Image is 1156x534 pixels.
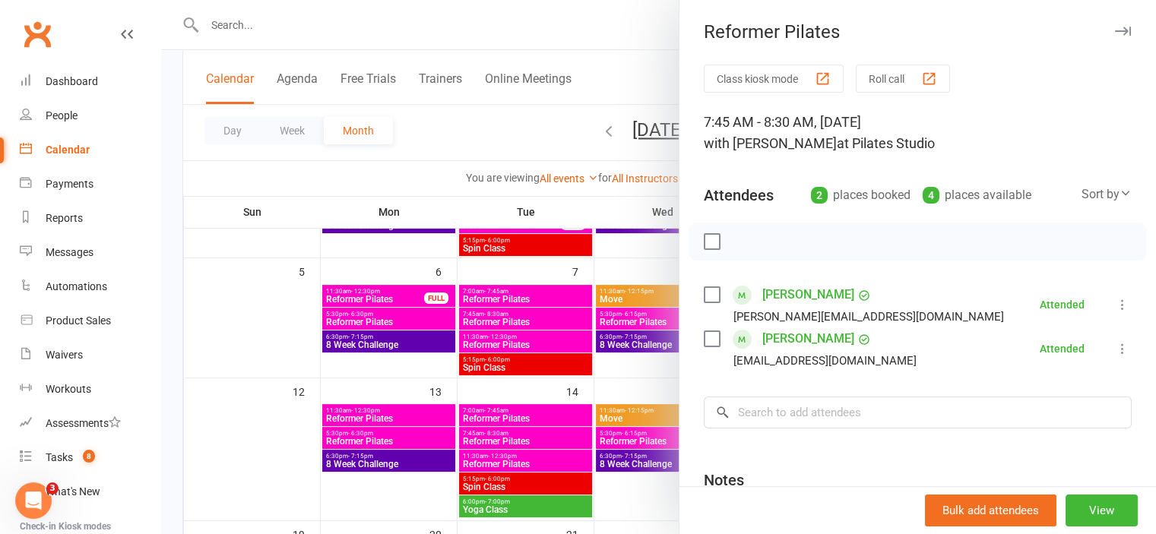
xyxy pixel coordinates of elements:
a: [PERSON_NAME] [762,283,854,307]
a: Workouts [20,372,160,406]
a: People [20,99,160,133]
div: Calendar [46,144,90,156]
span: at Pilates Studio [837,135,935,151]
div: [EMAIL_ADDRESS][DOMAIN_NAME] [733,351,917,371]
a: Dashboard [20,65,160,99]
div: Waivers [46,349,83,361]
span: 8 [83,450,95,463]
div: Notes [704,469,744,491]
a: Calendar [20,133,160,167]
iframe: Intercom live chat [15,482,52,519]
div: places booked [811,185,911,206]
div: Payments [46,178,93,190]
span: with [PERSON_NAME] [704,135,837,151]
div: Attendees [704,185,774,206]
input: Search to add attendees [704,397,1132,428]
div: places available [923,185,1031,206]
div: 2 [811,187,828,204]
div: Workouts [46,383,91,395]
div: What's New [46,485,100,498]
div: Attended [1040,299,1085,310]
div: Reformer Pilates [679,21,1156,43]
div: 7:45 AM - 8:30 AM, [DATE] [704,112,1132,154]
div: Automations [46,280,107,292]
a: Waivers [20,338,160,372]
button: Bulk add attendees [925,495,1056,526]
a: Messages [20,235,160,270]
div: Messages [46,246,93,258]
div: Tasks [46,451,73,463]
div: Dashboard [46,75,98,87]
button: Roll call [856,65,950,93]
div: Attended [1040,343,1085,354]
div: 4 [923,187,939,204]
a: Reports [20,201,160,235]
a: Clubworx [18,15,56,53]
a: What's New [20,475,160,509]
div: Product Sales [46,314,111,327]
a: Assessments [20,406,160,441]
span: 3 [46,482,59,495]
a: [PERSON_NAME] [762,327,854,351]
button: Class kiosk mode [704,65,844,93]
div: [PERSON_NAME][EMAIL_ADDRESS][DOMAIN_NAME] [733,307,1004,327]
div: Sort by [1082,185,1132,204]
a: Automations [20,270,160,304]
a: Product Sales [20,304,160,338]
button: View [1066,495,1138,526]
a: Tasks 8 [20,441,160,475]
div: People [46,109,78,122]
div: Assessments [46,417,121,429]
div: Reports [46,212,83,224]
a: Payments [20,167,160,201]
